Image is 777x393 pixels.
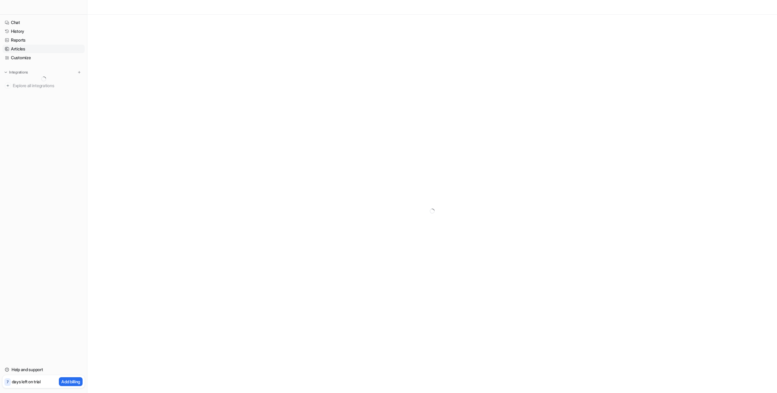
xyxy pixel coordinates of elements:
[9,70,28,75] p: Integrations
[2,81,85,90] a: Explore all integrations
[2,27,85,36] a: History
[77,70,81,74] img: menu_add.svg
[2,53,85,62] a: Customize
[2,365,85,374] a: Help and support
[13,81,82,91] span: Explore all integrations
[4,70,8,74] img: expand menu
[5,83,11,89] img: explore all integrations
[59,377,83,386] button: Add billing
[2,36,85,44] a: Reports
[12,378,41,385] p: days left on trial
[2,69,30,75] button: Integrations
[61,378,80,385] p: Add billing
[7,379,8,385] p: 7
[2,18,85,27] a: Chat
[2,45,85,53] a: Articles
